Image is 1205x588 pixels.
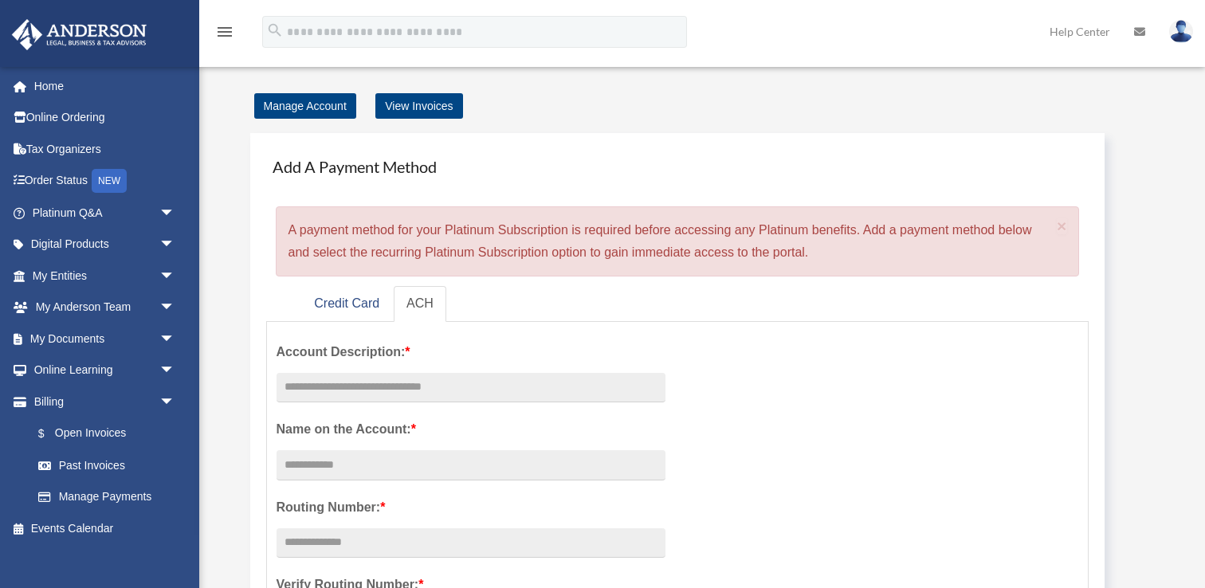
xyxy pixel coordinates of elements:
[11,229,199,261] a: Digital Productsarrow_drop_down
[22,417,199,450] a: $Open Invoices
[92,169,127,193] div: NEW
[254,93,356,119] a: Manage Account
[11,165,199,198] a: Order StatusNEW
[301,286,392,322] a: Credit Card
[394,286,446,322] a: ACH
[277,418,665,441] label: Name on the Account:
[277,341,665,363] label: Account Description:
[7,19,151,50] img: Anderson Advisors Platinum Portal
[266,149,1089,184] h4: Add A Payment Method
[159,386,191,418] span: arrow_drop_down
[159,197,191,229] span: arrow_drop_down
[159,355,191,387] span: arrow_drop_down
[1169,20,1193,43] img: User Pic
[11,260,199,292] a: My Entitiesarrow_drop_down
[11,197,199,229] a: Platinum Q&Aarrow_drop_down
[11,133,199,165] a: Tax Organizers
[11,355,199,386] a: Online Learningarrow_drop_down
[11,70,199,102] a: Home
[11,292,199,323] a: My Anderson Teamarrow_drop_down
[159,260,191,292] span: arrow_drop_down
[266,22,284,39] i: search
[215,28,234,41] a: menu
[11,386,199,417] a: Billingarrow_drop_down
[1057,217,1067,235] span: ×
[375,93,462,119] a: View Invoices
[215,22,234,41] i: menu
[11,102,199,134] a: Online Ordering
[159,323,191,355] span: arrow_drop_down
[277,496,665,519] label: Routing Number:
[276,206,1080,276] div: A payment method for your Platinum Subscription is required before accessing any Platinum benefit...
[1057,218,1067,234] button: Close
[159,292,191,324] span: arrow_drop_down
[159,229,191,261] span: arrow_drop_down
[11,512,199,544] a: Events Calendar
[22,449,199,481] a: Past Invoices
[22,481,191,513] a: Manage Payments
[47,424,55,444] span: $
[11,323,199,355] a: My Documentsarrow_drop_down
